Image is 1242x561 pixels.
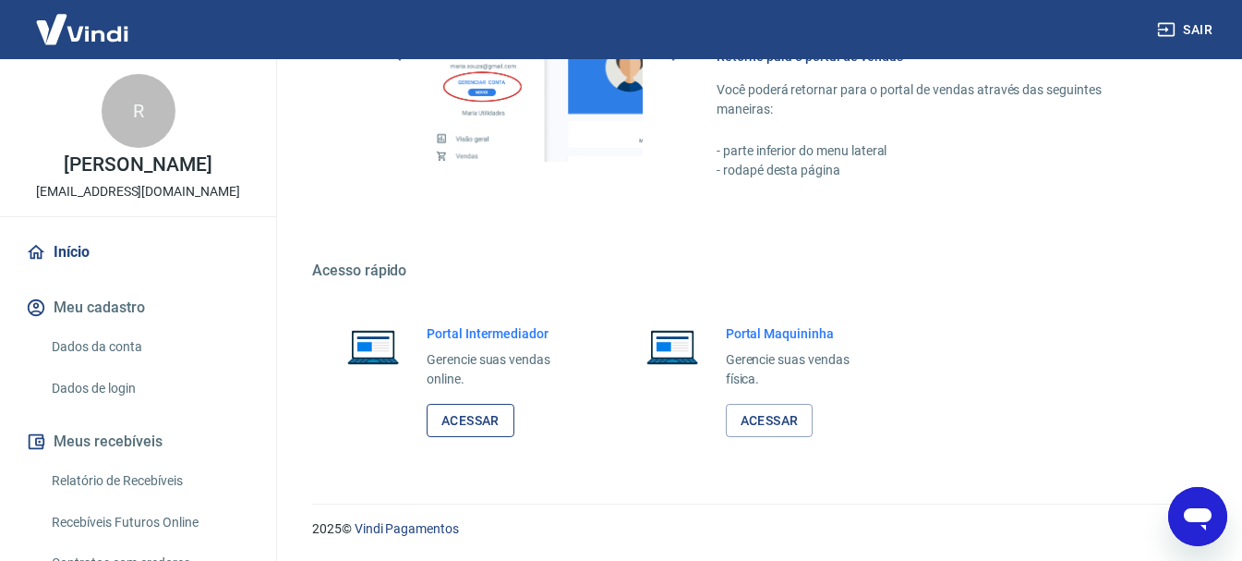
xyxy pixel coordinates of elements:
[1153,13,1220,47] button: Sair
[312,519,1198,539] p: 2025 ©
[36,182,240,201] p: [EMAIL_ADDRESS][DOMAIN_NAME]
[726,350,877,389] p: Gerencie suas vendas física.
[312,262,1198,280] h5: Acesso rápido
[334,324,412,369] img: Imagem de um notebook aberto
[355,521,459,536] a: Vindi Pagamentos
[633,324,711,369] img: Imagem de um notebook aberto
[717,80,1153,119] p: Você poderá retornar para o portal de vendas através das seguintes maneiras:
[22,232,254,273] a: Início
[102,74,175,148] div: R
[717,161,1153,180] p: - rodapé desta página
[22,421,254,462] button: Meus recebíveis
[44,370,254,408] a: Dados de login
[22,287,254,328] button: Meu cadastro
[44,504,254,542] a: Recebíveis Futuros Online
[44,328,254,366] a: Dados da conta
[1168,487,1227,546] iframe: Botão para abrir a janela de mensagens
[44,462,254,500] a: Relatório de Recebíveis
[427,350,578,389] p: Gerencie suas vendas online.
[726,324,877,343] h6: Portal Maquininha
[22,1,142,57] img: Vindi
[726,404,814,438] a: Acessar
[427,404,514,438] a: Acessar
[717,141,1153,161] p: - parte inferior do menu lateral
[427,324,578,343] h6: Portal Intermediador
[64,155,211,175] p: [PERSON_NAME]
